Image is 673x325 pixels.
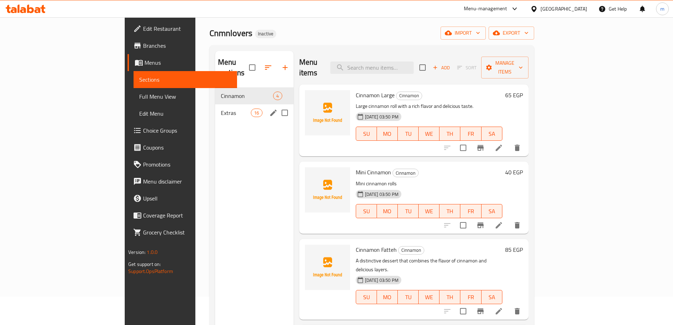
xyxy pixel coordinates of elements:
[128,37,237,54] a: Branches
[505,245,523,255] h6: 85 EGP
[255,31,276,37] span: Inactive
[472,139,489,156] button: Branch-specific-item
[134,71,237,88] a: Sections
[356,167,391,178] span: Mini Cinnamon
[453,62,481,73] span: Select section first
[143,211,231,220] span: Coverage Report
[495,307,503,315] a: Edit menu item
[446,29,480,37] span: import
[380,292,395,302] span: MO
[356,204,377,218] button: SU
[362,277,401,284] span: [DATE] 03:50 PM
[442,129,457,139] span: TH
[128,248,146,257] span: Version:
[356,102,502,111] p: Large cinnamon roll with a rich flavor and delicious taste.
[377,204,398,218] button: MO
[356,179,502,188] p: Mini cinnamon rolls
[251,110,262,116] span: 16
[377,127,398,141] button: MO
[442,206,457,216] span: TH
[147,248,158,257] span: 1.0.0
[489,27,534,40] button: export
[456,140,471,155] span: Select to update
[396,92,422,100] span: Cinnamon
[505,90,523,100] h6: 65 EGP
[128,260,161,269] span: Get support on:
[460,290,481,304] button: FR
[359,206,374,216] span: SU
[398,290,419,304] button: TU
[482,290,502,304] button: SA
[268,108,279,118] button: edit
[463,129,478,139] span: FR
[143,177,231,186] span: Menu disclaimer
[505,167,523,177] h6: 40 EGP
[430,62,453,73] button: Add
[128,190,237,207] a: Upsell
[509,303,526,320] button: delete
[419,204,439,218] button: WE
[401,292,416,302] span: TU
[482,127,502,141] button: SA
[128,156,237,173] a: Promotions
[430,62,453,73] span: Add item
[421,129,437,139] span: WE
[377,290,398,304] button: MO
[215,85,294,124] nav: Menu sections
[432,64,451,72] span: Add
[221,92,273,100] div: Cinnamon
[143,160,231,169] span: Promotions
[215,104,294,121] div: Extras16edit
[398,204,419,218] button: TU
[356,127,377,141] button: SU
[393,169,418,177] span: Cinnamon
[330,62,414,74] input: search
[143,41,231,50] span: Branches
[463,292,478,302] span: FR
[273,92,282,100] div: items
[362,191,401,198] span: [DATE] 03:50 PM
[209,25,252,41] span: Cnmnlovers
[139,109,231,118] span: Edit Menu
[456,304,471,319] span: Select to update
[128,173,237,190] a: Menu disclaimer
[128,139,237,156] a: Coupons
[463,206,478,216] span: FR
[356,290,377,304] button: SU
[509,217,526,234] button: delete
[495,144,503,152] a: Edit menu item
[541,5,587,13] div: [GEOGRAPHIC_DATA]
[460,127,481,141] button: FR
[421,206,437,216] span: WE
[299,57,322,78] h2: Menu items
[128,207,237,224] a: Coverage Report
[128,267,173,276] a: Support.OpsPlatform
[439,127,460,141] button: TH
[494,29,529,37] span: export
[128,122,237,139] a: Choice Groups
[143,194,231,203] span: Upsell
[273,93,282,99] span: 4
[472,217,489,234] button: Branch-specific-item
[356,90,395,100] span: Cinnamon Large
[464,5,507,13] div: Menu-management
[277,59,294,76] button: Add section
[380,129,395,139] span: MO
[356,244,397,255] span: Cinnamon Fatteh
[143,143,231,152] span: Coupons
[401,206,416,216] span: TU
[460,204,481,218] button: FR
[392,169,419,177] div: Cinnamon
[305,245,350,290] img: Cinnamon Fatteh
[359,292,374,302] span: SU
[215,87,294,104] div: Cinnamon4
[128,20,237,37] a: Edit Restaurant
[139,75,231,84] span: Sections
[359,129,374,139] span: SU
[439,290,460,304] button: TH
[421,292,437,302] span: WE
[398,127,419,141] button: TU
[419,290,439,304] button: WE
[134,88,237,105] a: Full Menu View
